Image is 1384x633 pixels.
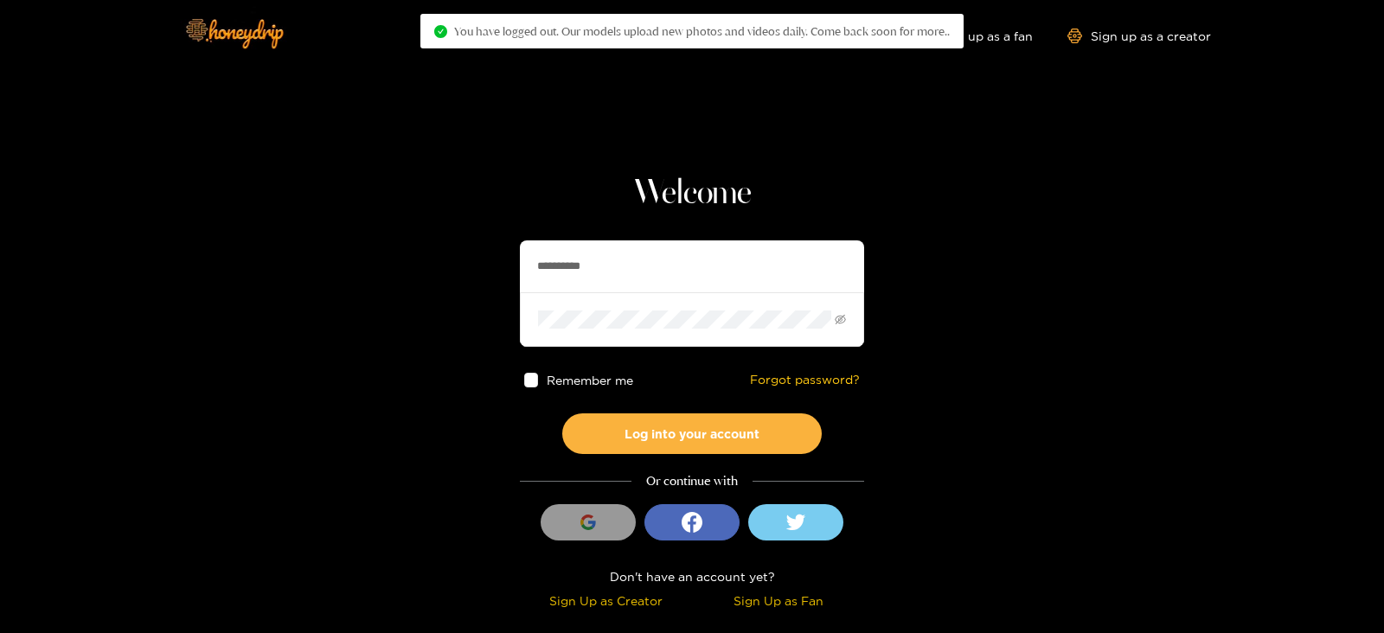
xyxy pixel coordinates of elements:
span: You have logged out. Our models upload new photos and videos daily. Come back soon for more.. [454,24,950,38]
button: Log into your account [562,413,822,454]
a: Sign up as a fan [914,29,1033,43]
span: eye-invisible [835,314,846,325]
div: Don't have an account yet? [520,566,864,586]
h1: Welcome [520,173,864,214]
a: Sign up as a creator [1067,29,1211,43]
a: Forgot password? [750,373,860,387]
div: Sign Up as Creator [524,591,688,611]
div: Sign Up as Fan [696,591,860,611]
div: Or continue with [520,471,864,491]
span: Remember me [548,374,634,387]
span: check-circle [434,25,447,38]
